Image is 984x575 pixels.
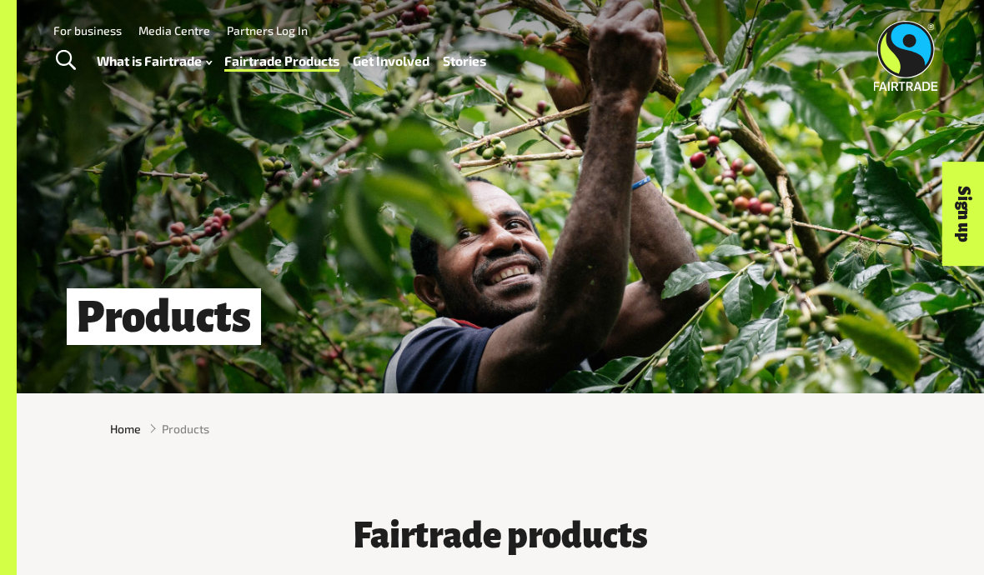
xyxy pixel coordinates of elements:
h3: Fairtrade products [243,517,757,555]
a: Media Centre [138,23,210,37]
a: Partners Log In [227,23,308,37]
a: Fairtrade Products [224,49,339,72]
a: Toggle Search [45,40,86,82]
a: What is Fairtrade [97,49,212,72]
a: Home [110,420,141,437]
a: Get Involved [353,49,429,72]
span: Products [162,420,209,437]
h1: Products [67,288,261,345]
img: Fairtrade Australia New Zealand logo [873,21,937,91]
a: For business [53,23,122,37]
a: Stories [443,49,486,72]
